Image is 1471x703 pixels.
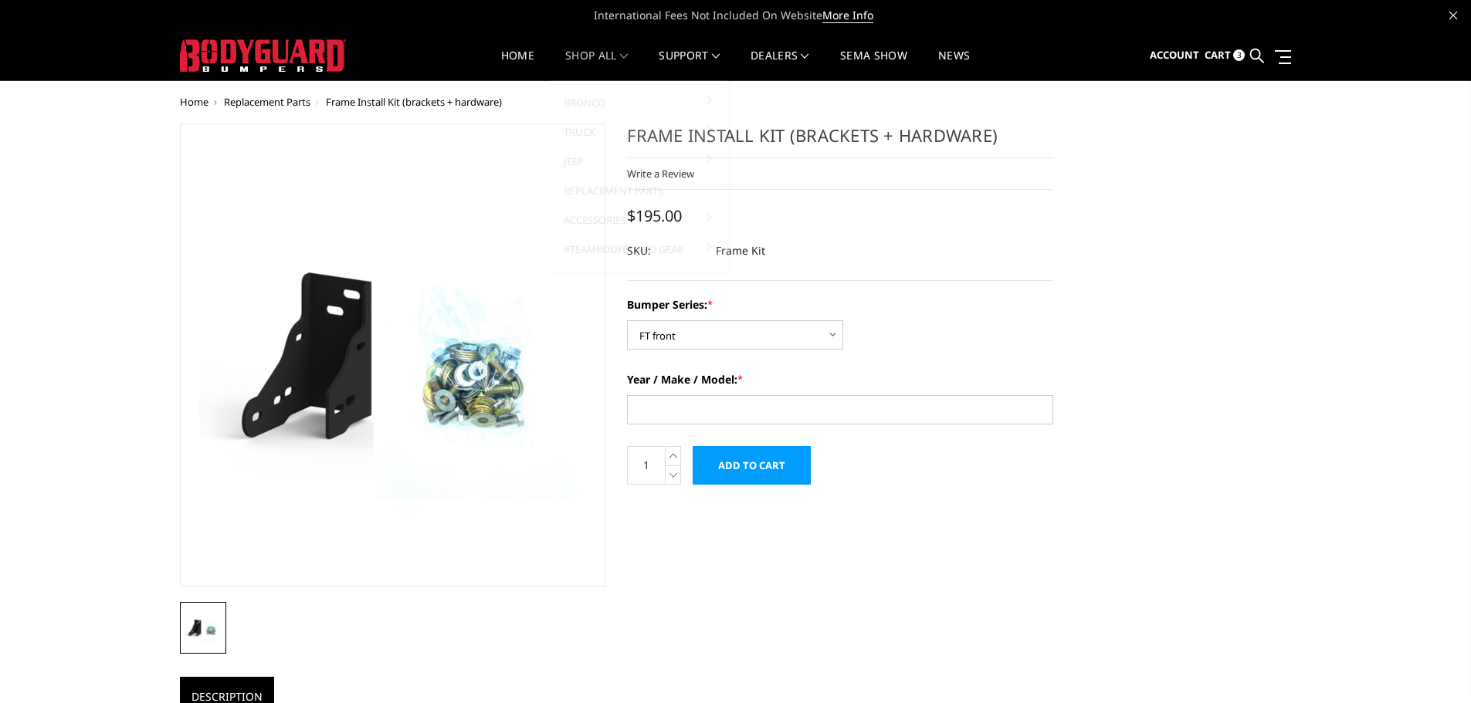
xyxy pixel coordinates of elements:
[822,8,873,23] a: More Info
[659,50,720,80] a: Support
[1205,35,1245,76] a: Cart 3
[556,176,721,205] a: Replacement Parts
[556,205,721,235] a: Accessories
[751,50,809,80] a: Dealers
[1150,48,1199,62] span: Account
[627,296,1053,313] label: Bumper Series:
[501,50,534,80] a: Home
[840,50,907,80] a: SEMA Show
[1205,48,1231,62] span: Cart
[716,237,765,265] dd: Frame Kit
[1233,49,1245,61] span: 3
[180,95,208,109] a: Home
[180,39,346,72] img: BODYGUARD BUMPERS
[556,147,721,176] a: Jeep
[938,50,970,80] a: News
[1150,35,1199,76] a: Account
[565,50,628,80] a: shop all
[180,123,606,586] a: Frame Install Kit (brackets + hardware)
[185,613,222,641] img: Frame Install Kit (brackets + hardware)
[627,371,1053,387] label: Year / Make / Model:
[556,117,721,147] a: Truck
[326,95,502,109] span: Frame Install Kit (brackets + hardware)
[556,235,721,264] a: #TeamBodyguard Gear
[693,446,811,485] input: Add to Cart
[1394,629,1471,703] iframe: Chat Widget
[627,123,1053,158] h1: Frame Install Kit (brackets + hardware)
[224,95,310,109] a: Replacement Parts
[556,88,721,117] a: Bronco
